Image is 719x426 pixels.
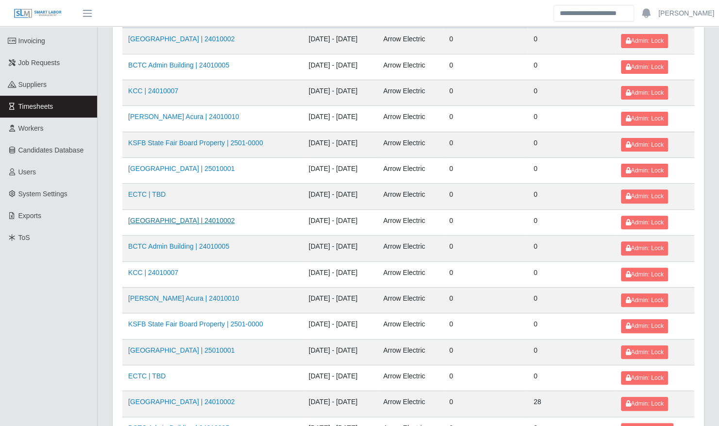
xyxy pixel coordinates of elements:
td: [DATE] - [DATE] [303,158,378,184]
td: 0 [443,209,528,235]
a: [PERSON_NAME] [658,8,714,18]
span: Admin: Lock [625,115,663,122]
td: [DATE] - [DATE] [303,391,378,417]
span: Suppliers [18,81,47,88]
span: Timesheets [18,102,53,110]
a: [GEOGRAPHIC_DATA] | 24010002 [128,398,234,406]
td: 0 [528,339,615,365]
span: Admin: Lock [625,349,663,356]
a: [PERSON_NAME] Acura | 24010010 [128,113,239,120]
td: [DATE] - [DATE] [303,106,378,132]
td: 0 [443,287,528,313]
td: Arrow Electric [377,391,443,417]
td: [DATE] - [DATE] [303,261,378,287]
span: Workers [18,124,44,132]
a: [GEOGRAPHIC_DATA] | 25010001 [128,165,234,172]
button: Admin: Lock [621,345,668,359]
a: BCTC Admin Building | 24010005 [128,242,229,250]
td: 0 [443,184,528,209]
td: [DATE] - [DATE] [303,132,378,157]
span: Admin: Lock [625,167,663,174]
td: 0 [443,106,528,132]
td: Arrow Electric [377,365,443,391]
td: 0 [443,365,528,391]
a: [GEOGRAPHIC_DATA] | 24010002 [128,217,234,224]
td: [DATE] - [DATE] [303,28,378,54]
td: 0 [443,261,528,287]
span: Admin: Lock [625,375,663,381]
td: 0 [528,54,615,80]
td: Arrow Electric [377,132,443,157]
td: 0 [443,28,528,54]
span: Admin: Lock [625,297,663,304]
td: Arrow Electric [377,80,443,105]
button: Admin: Lock [621,371,668,385]
img: SLM Logo [14,8,62,19]
button: Admin: Lock [621,112,668,125]
a: [GEOGRAPHIC_DATA] | 25010001 [128,346,234,354]
a: BCTC Admin Building | 24010005 [128,61,229,69]
td: 0 [443,391,528,417]
button: Admin: Lock [621,216,668,229]
span: Admin: Lock [625,323,663,329]
td: 28 [528,391,615,417]
span: Invoicing [18,37,45,45]
button: Admin: Lock [621,189,668,203]
span: Candidates Database [18,146,84,154]
td: Arrow Electric [377,339,443,365]
button: Admin: Lock [621,268,668,281]
td: Arrow Electric [377,261,443,287]
a: KSFB State Fair Board Property | 2501-0000 [128,320,263,328]
span: Admin: Lock [625,89,663,96]
input: Search [553,5,634,22]
td: 0 [528,365,615,391]
button: Admin: Lock [621,34,668,48]
span: Job Requests [18,59,60,67]
span: ToS [18,234,30,241]
button: Admin: Lock [621,241,668,255]
span: Admin: Lock [625,245,663,252]
span: Admin: Lock [625,219,663,226]
td: Arrow Electric [377,184,443,209]
a: [PERSON_NAME] Acura | 24010010 [128,294,239,302]
span: Exports [18,212,41,220]
td: [DATE] - [DATE] [303,339,378,365]
td: 0 [443,158,528,184]
button: Admin: Lock [621,319,668,333]
a: [GEOGRAPHIC_DATA] | 24010002 [128,35,234,43]
td: 0 [528,184,615,209]
span: Admin: Lock [625,400,663,407]
td: 0 [528,236,615,261]
a: KSFB State Fair Board Property | 2501-0000 [128,139,263,147]
td: 0 [528,209,615,235]
button: Admin: Lock [621,138,668,152]
td: Arrow Electric [377,313,443,339]
span: System Settings [18,190,67,198]
td: 0 [443,236,528,261]
td: Arrow Electric [377,236,443,261]
td: 0 [528,80,615,105]
td: 0 [528,28,615,54]
button: Admin: Lock [621,164,668,177]
td: 0 [443,80,528,105]
td: [DATE] - [DATE] [303,365,378,391]
td: Arrow Electric [377,287,443,313]
span: Admin: Lock [625,64,663,70]
td: [DATE] - [DATE] [303,209,378,235]
span: Admin: Lock [625,271,663,278]
td: 0 [443,313,528,339]
a: ECTC | TBD [128,372,166,380]
button: Admin: Lock [621,397,668,410]
td: 0 [528,132,615,157]
td: [DATE] - [DATE] [303,54,378,80]
td: 0 [443,54,528,80]
span: Admin: Lock [625,37,663,44]
td: Arrow Electric [377,158,443,184]
td: [DATE] - [DATE] [303,287,378,313]
td: 0 [443,339,528,365]
td: 0 [528,158,615,184]
a: KCC | 24010007 [128,269,178,276]
a: KCC | 24010007 [128,87,178,95]
td: Arrow Electric [377,209,443,235]
td: [DATE] - [DATE] [303,80,378,105]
